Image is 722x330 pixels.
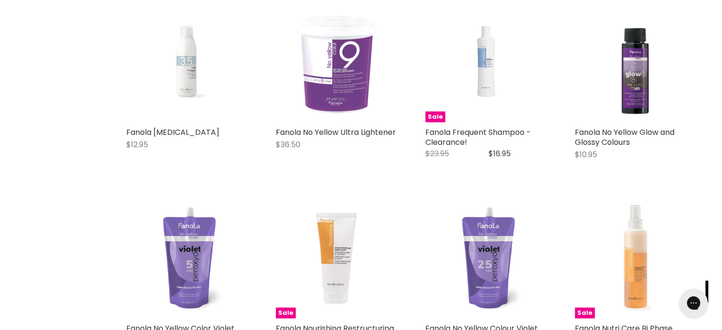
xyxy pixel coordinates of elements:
[276,198,397,319] a: Fanola Nourishing Restructuring Split Ends Cream Sale
[575,1,696,123] img: Fanola No Yellow Glow and Glossy Colours
[276,308,296,319] span: Sale
[425,112,445,123] span: Sale
[276,198,397,319] img: Fanola Nourishing Restructuring Split Ends Cream
[425,127,531,148] a: Fanola Frequent Shampoo - Clearance!
[425,148,449,159] span: $23.95
[575,308,595,319] span: Sale
[126,139,148,150] span: $12.95
[575,149,597,160] span: $10.95
[146,1,227,123] img: Fanola Peroxide
[276,1,397,123] img: Fanola No Yellow Ultra Lightener
[425,198,546,319] a: Fanola No Yellow Colour Violet Peroxide 25 Vol Fanola No Yellow Colour Violet Peroxide 25 Vol
[126,127,219,138] a: Fanola [MEDICAL_DATA]
[575,198,696,319] a: Fanola Nutri Care Bi Phase Leave in Conditioner Spray Sale
[425,1,546,123] a: Fanola Frequent Shampoo Sale
[126,198,247,319] a: Fanola No Yellow Color Violet Peroxide 5 Vol
[675,285,713,321] iframe: Gorgias live chat messenger
[445,198,526,319] img: Fanola No Yellow Colour Violet Peroxide 25 Vol
[126,1,247,123] a: Fanola Peroxide Fanola Peroxide
[276,127,396,138] a: Fanola No Yellow Ultra Lightener
[575,127,675,148] a: Fanola No Yellow Glow and Glossy Colours
[445,1,526,123] img: Fanola Frequent Shampoo
[575,198,696,319] img: Fanola Nutri Care Bi Phase Leave in Conditioner Spray
[146,198,227,319] img: Fanola No Yellow Color Violet Peroxide 5 Vol
[488,148,511,159] span: $16.95
[276,139,300,150] span: $36.50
